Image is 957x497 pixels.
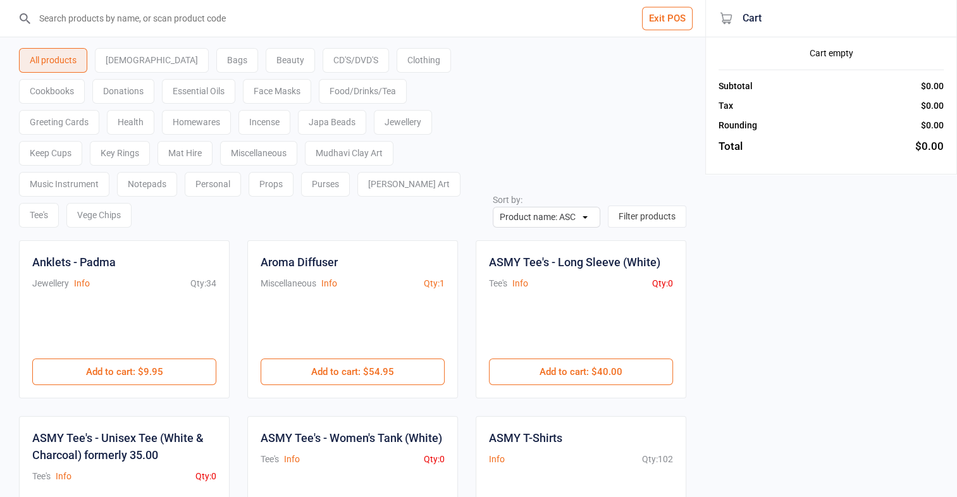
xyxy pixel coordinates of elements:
div: $0.00 [921,80,944,93]
div: Incense [238,110,290,135]
div: $0.00 [921,99,944,113]
div: Qty: 0 [652,277,673,290]
button: Exit POS [642,7,693,30]
div: Purses [301,172,350,197]
div: Props [249,172,293,197]
div: Notepads [117,172,177,197]
div: Tee's [261,453,279,466]
div: Keep Cups [19,141,82,166]
div: Japa Beads [298,110,366,135]
div: Miscellaneous [220,141,297,166]
div: Total [719,138,743,155]
div: Cookbooks [19,79,85,104]
button: Add to cart: $9.95 [32,359,216,385]
div: ASMY T-Shirts [489,429,562,446]
div: Mudhavi Clay Art [305,141,393,166]
div: ASMY Tee's - Unisex Tee (White & Charcoal) formerly 35.00 [32,429,216,463]
button: Info [74,277,90,290]
div: Cart empty [719,47,944,60]
div: Tee's [32,470,51,483]
div: Music Instrument [19,172,109,197]
div: Tax [719,99,733,113]
button: Add to cart: $40.00 [489,359,673,385]
div: Health [107,110,154,135]
div: $0.00 [921,119,944,132]
div: Qty: 0 [424,453,445,466]
div: Clothing [397,48,451,73]
button: Info [56,470,71,483]
div: Rounding [719,119,757,132]
div: Essential Oils [162,79,235,104]
button: Add to cart: $54.95 [261,359,445,385]
div: [DEMOGRAPHIC_DATA] [95,48,209,73]
button: Info [284,453,300,466]
div: Aroma Diffuser [261,254,338,271]
div: Face Masks [243,79,311,104]
div: Jewellery [32,277,69,290]
div: Subtotal [719,80,753,93]
div: Qty: 34 [190,277,216,290]
div: Personal [185,172,241,197]
div: [PERSON_NAME] Art [357,172,460,197]
div: Jewellery [374,110,432,135]
button: Info [321,277,337,290]
div: CD'S/DVD'S [323,48,389,73]
div: Homewares [162,110,231,135]
div: Qty: 1 [424,277,445,290]
div: Qty: 102 [642,453,673,466]
div: Food/Drinks/Tea [319,79,407,104]
button: Info [512,277,528,290]
label: Sort by: [493,195,522,205]
div: ASMY Tee's - Women's Tank (White) [261,429,442,446]
div: Qty: 0 [195,470,216,483]
div: Tee's [489,277,507,290]
div: Beauty [266,48,315,73]
div: Vege Chips [66,203,132,228]
div: Miscellaneous [261,277,316,290]
div: ASMY Tee's - Long Sleeve (White) [489,254,660,271]
button: Info [489,453,505,466]
div: Tee's [19,203,59,228]
div: Mat Hire [157,141,213,166]
div: Anklets - Padma [32,254,116,271]
div: Donations [92,79,154,104]
div: Key Rings [90,141,150,166]
div: All products [19,48,87,73]
div: Greeting Cards [19,110,99,135]
div: $0.00 [915,138,944,155]
div: Bags [216,48,258,73]
button: Filter products [608,206,686,228]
